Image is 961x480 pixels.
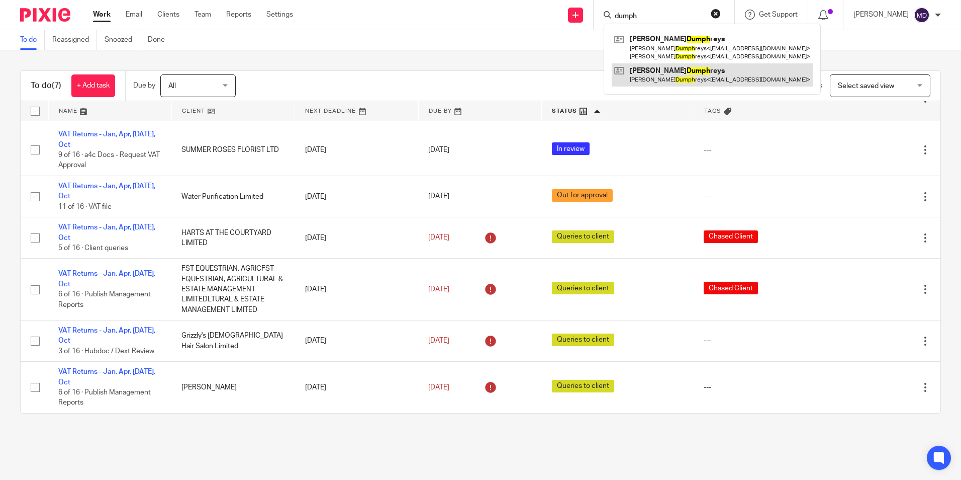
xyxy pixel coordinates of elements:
[704,108,721,114] span: Tags
[195,10,211,20] a: Team
[148,30,172,50] a: Done
[552,142,590,155] span: In review
[295,321,418,362] td: [DATE]
[31,81,61,91] h1: To do
[614,12,704,21] input: Search
[58,270,155,287] a: VAT Returns - Jan, Apr, [DATE], Oct
[58,389,151,407] span: 6 of 16 · Publish Management Reports
[759,11,798,18] span: Get Support
[295,259,418,321] td: [DATE]
[58,348,154,355] span: 3 of 16 · Hubdoc / Dext Review
[552,380,614,392] span: Queries to client
[58,224,155,241] a: VAT Returns - Jan, Apr, [DATE], Oct
[428,193,449,200] span: [DATE]
[838,83,894,90] span: Select saved view
[428,286,449,293] span: [DATE]
[93,10,111,20] a: Work
[428,384,449,391] span: [DATE]
[58,368,155,385] a: VAT Returns - Jan, Apr, [DATE], Oct
[171,259,295,321] td: FST EQUESTRIAN, AGRICFST EQUESTRIAN, AGRICULTURAL & ESTATE MANAGEMENT LIMITEDLTURAL & ESTATE MANA...
[295,124,418,176] td: [DATE]
[126,10,142,20] a: Email
[704,230,758,243] span: Chased Client
[704,282,758,294] span: Chased Client
[295,362,418,413] td: [DATE]
[58,203,112,210] span: 11 of 16 · VAT file
[71,74,115,97] a: + Add task
[52,82,61,90] span: (7)
[226,10,251,20] a: Reports
[266,10,293,20] a: Settings
[704,192,807,202] div: ---
[52,30,97,50] a: Reassigned
[171,321,295,362] td: Grizzly's [DEMOGRAPHIC_DATA] Hair Salon Limited
[171,362,295,413] td: [PERSON_NAME]
[133,81,155,91] p: Due by
[704,382,807,392] div: ---
[168,83,176,90] span: All
[552,334,614,346] span: Queries to client
[711,9,721,19] button: Clear
[428,234,449,242] span: [DATE]
[428,146,449,153] span: [DATE]
[58,151,160,169] span: 9 of 16 · a4c Docs - Request VAT Approval
[171,176,295,217] td: Water Purification Limited
[704,336,807,346] div: ---
[853,10,909,20] p: [PERSON_NAME]
[171,217,295,259] td: HARTS AT THE COURTYARD LIMITED
[105,30,140,50] a: Snoozed
[552,282,614,294] span: Queries to client
[20,8,70,22] img: Pixie
[157,10,179,20] a: Clients
[58,327,155,344] a: VAT Returns - Jan, Apr, [DATE], Oct
[295,176,418,217] td: [DATE]
[171,124,295,176] td: SUMMER ROSES FLORIST LTD
[58,131,155,148] a: VAT Returns - Jan, Apr, [DATE], Oct
[914,7,930,23] img: svg%3E
[428,337,449,344] span: [DATE]
[58,183,155,200] a: VAT Returns - Jan, Apr, [DATE], Oct
[58,245,128,252] span: 5 of 16 · Client queries
[58,291,151,308] span: 6 of 16 · Publish Management Reports
[704,145,807,155] div: ---
[552,189,613,202] span: Out for approval
[20,30,45,50] a: To do
[552,230,614,243] span: Queries to client
[295,217,418,259] td: [DATE]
